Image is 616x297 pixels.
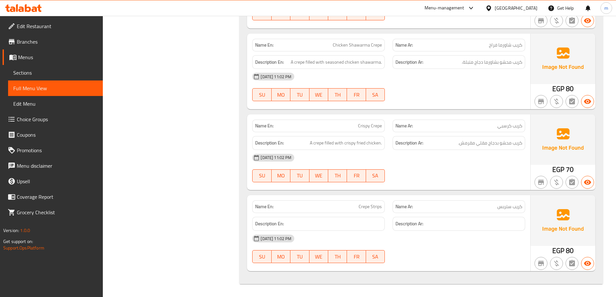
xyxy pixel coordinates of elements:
[395,122,413,129] strong: Name Ar:
[581,14,594,27] button: Available
[347,169,366,182] button: FR
[272,88,290,101] button: MO
[293,9,307,19] span: TU
[312,90,326,100] span: WE
[331,252,344,261] span: TH
[8,96,103,111] a: Edit Menu
[566,95,578,108] button: Not has choices
[462,58,522,66] span: كريب محشو بشاورما دجاج متبلة.
[331,171,344,180] span: TH
[290,250,309,263] button: TU
[331,9,344,19] span: TH
[535,257,547,270] button: Not branch specific item
[497,203,522,210] span: كريب ستربس
[290,169,309,182] button: TU
[272,250,290,263] button: MO
[255,90,269,100] span: SU
[309,88,328,101] button: WE
[604,5,608,12] span: m
[550,176,563,189] button: Purchased item
[347,88,366,101] button: FR
[552,244,564,257] span: EGP
[347,250,366,263] button: FR
[581,95,594,108] button: Available
[552,163,564,176] span: EGP
[18,53,98,61] span: Menus
[255,58,284,66] strong: Description En:
[331,90,344,100] span: TH
[535,176,547,189] button: Not branch specific item
[312,252,326,261] span: WE
[293,171,307,180] span: TU
[3,18,103,34] a: Edit Restaurant
[328,250,347,263] button: TH
[20,226,30,235] span: 1.0.0
[309,169,328,182] button: WE
[310,139,382,147] span: A crepe filled with crispy fried chicken.
[3,244,44,252] a: Support.OpsPlatform
[358,122,382,129] span: Crispy Crepe
[395,203,413,210] strong: Name Ar:
[3,143,103,158] a: Promotions
[566,244,574,257] span: 80
[252,250,271,263] button: SU
[535,95,547,108] button: Not branch specific item
[581,257,594,270] button: Available
[395,58,423,66] strong: Description Ar:
[255,252,269,261] span: SU
[566,14,578,27] button: Not has choices
[425,4,464,12] div: Menu-management
[366,88,385,101] button: SA
[258,74,294,80] span: [DATE] 11:02 PM
[552,82,564,95] span: EGP
[255,42,274,48] strong: Name En:
[13,69,98,77] span: Sections
[8,65,103,80] a: Sections
[255,203,274,210] strong: Name En:
[369,90,382,100] span: SA
[458,139,522,147] span: كريب محشو بدجاج مقلي مقرمش.
[566,257,578,270] button: Not has choices
[274,90,288,100] span: MO
[309,250,328,263] button: WE
[395,139,423,147] strong: Description Ar:
[274,171,288,180] span: MO
[3,49,103,65] a: Menus
[3,127,103,143] a: Coupons
[395,220,423,228] strong: Description Ar:
[258,154,294,161] span: [DATE] 11:02 PM
[17,22,98,30] span: Edit Restaurant
[3,174,103,189] a: Upsell
[495,5,537,12] div: [GEOGRAPHIC_DATA]
[17,208,98,216] span: Grocery Checklist
[255,220,284,228] strong: Description En:
[350,90,363,100] span: FR
[13,100,98,108] span: Edit Menu
[17,193,98,201] span: Coverage Report
[497,122,522,129] span: كريب كرسبي
[369,171,382,180] span: SA
[17,162,98,170] span: Menu disclaimer
[255,122,274,129] strong: Name En:
[17,38,98,46] span: Branches
[255,171,269,180] span: SU
[369,9,382,19] span: SA
[489,42,522,48] span: كريب شاورما فراخ
[566,163,574,176] span: 70
[350,9,363,19] span: FR
[566,82,574,95] span: 80
[312,171,326,180] span: WE
[17,131,98,139] span: Coupons
[272,169,290,182] button: MO
[293,90,307,100] span: TU
[3,237,33,246] span: Get support on:
[8,80,103,96] a: Full Menu View
[359,203,382,210] span: Crepe Strips
[13,84,98,92] span: Full Menu View
[3,226,19,235] span: Version:
[328,88,347,101] button: TH
[252,169,271,182] button: SU
[550,257,563,270] button: Purchased item
[531,114,595,165] img: Ae5nvW7+0k+MAAAAAElFTkSuQmCC
[252,88,271,101] button: SU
